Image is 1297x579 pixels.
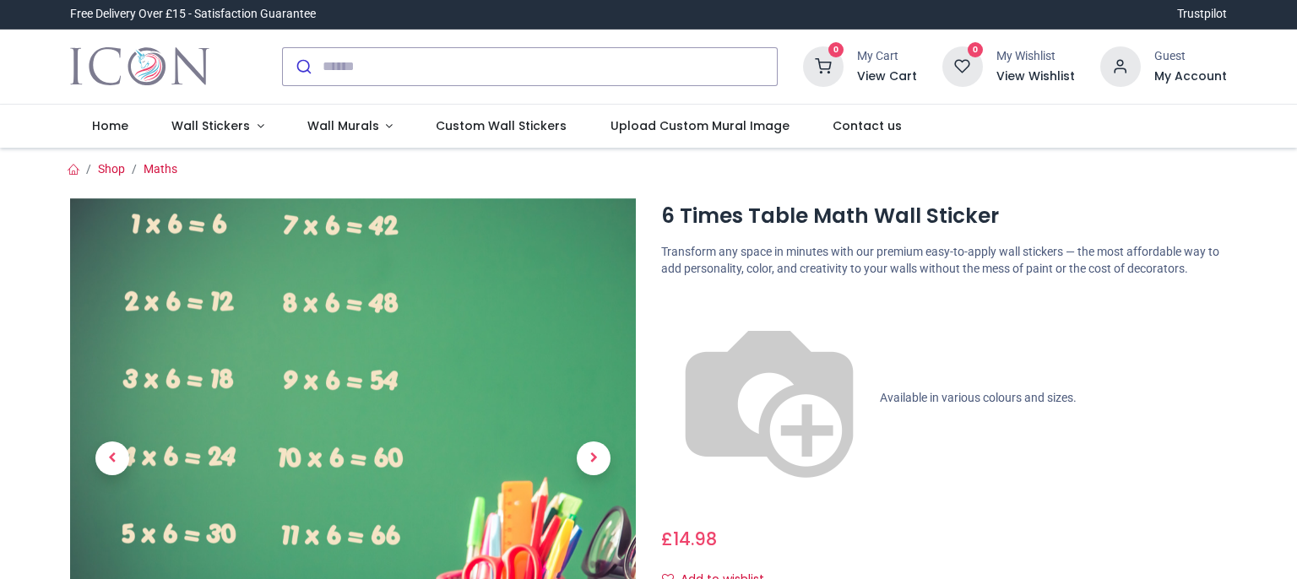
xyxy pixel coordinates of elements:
[661,244,1227,277] p: Transform any space in minutes with our premium easy-to-apply wall stickers — the most affordable...
[436,117,567,134] span: Custom Wall Stickers
[70,43,209,90] img: Icon Wall Stickers
[144,162,177,176] a: Maths
[283,48,323,85] button: Submit
[673,527,717,551] span: 14.98
[70,43,209,90] a: Logo of Icon Wall Stickers
[1177,6,1227,23] a: Trustpilot
[307,117,379,134] span: Wall Murals
[171,117,250,134] span: Wall Stickers
[661,290,877,506] img: color-wheel.png
[833,117,902,134] span: Contact us
[661,527,717,551] span: £
[70,6,316,23] div: Free Delivery Over £15 - Satisfaction Guarantee
[98,162,125,176] a: Shop
[95,441,129,475] span: Previous
[942,58,983,72] a: 0
[857,48,917,65] div: My Cart
[1154,48,1227,65] div: Guest
[92,117,128,134] span: Home
[968,42,984,58] sup: 0
[996,68,1075,85] a: View Wishlist
[661,202,1227,230] h1: 6 Times Table Math Wall Sticker
[285,105,415,149] a: Wall Murals
[803,58,844,72] a: 0
[149,105,285,149] a: Wall Stickers
[1154,68,1227,85] a: My Account
[996,48,1075,65] div: My Wishlist
[857,68,917,85] a: View Cart
[880,391,1077,404] span: Available in various colours and sizes.
[828,42,844,58] sup: 0
[577,441,611,475] span: Next
[611,117,790,134] span: Upload Custom Mural Image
